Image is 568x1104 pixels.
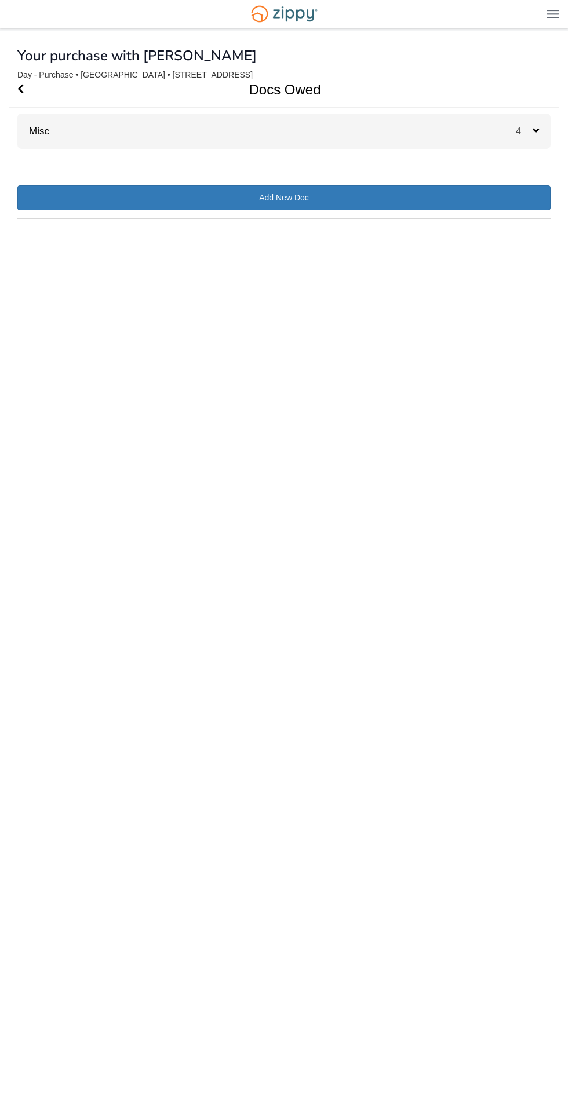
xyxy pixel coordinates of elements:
[17,126,49,137] a: Misc
[9,72,546,107] h1: Docs Owed
[547,9,559,18] img: Mobile Dropdown Menu
[17,185,551,210] a: Add New Doc
[17,72,24,107] a: Go Back
[17,48,257,63] h1: Your purchase with [PERSON_NAME]
[516,126,533,136] span: 4
[17,70,551,80] div: Day - Purchase • [GEOGRAPHIC_DATA] • [STREET_ADDRESS]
